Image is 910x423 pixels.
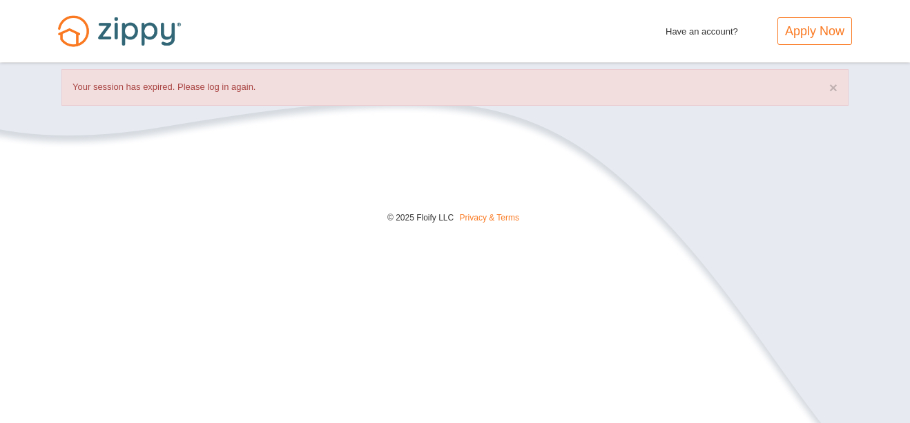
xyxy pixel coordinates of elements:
[460,213,519,223] a: Privacy & Terms
[777,17,852,45] a: Apply Now
[666,17,738,39] span: Have an account?
[829,80,838,95] button: ×
[387,213,454,223] span: © 2025 Floify LLC
[61,69,849,106] div: Your session has expired. Please log in again.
